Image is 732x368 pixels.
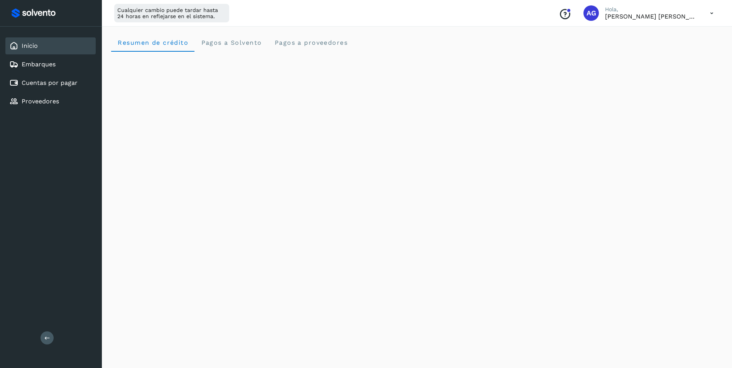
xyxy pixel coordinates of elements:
p: Abigail Gonzalez Leon [605,13,698,20]
span: Pagos a proveedores [274,39,348,46]
div: Cualquier cambio puede tardar hasta 24 horas en reflejarse en el sistema. [114,4,229,22]
div: Embarques [5,56,96,73]
div: Cuentas por pagar [5,74,96,91]
span: Resumen de crédito [117,39,188,46]
div: Inicio [5,37,96,54]
div: Proveedores [5,93,96,110]
a: Cuentas por pagar [22,79,78,86]
a: Embarques [22,61,56,68]
a: Inicio [22,42,38,49]
span: Pagos a Solvento [201,39,262,46]
p: Hola, [605,6,698,13]
a: Proveedores [22,98,59,105]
